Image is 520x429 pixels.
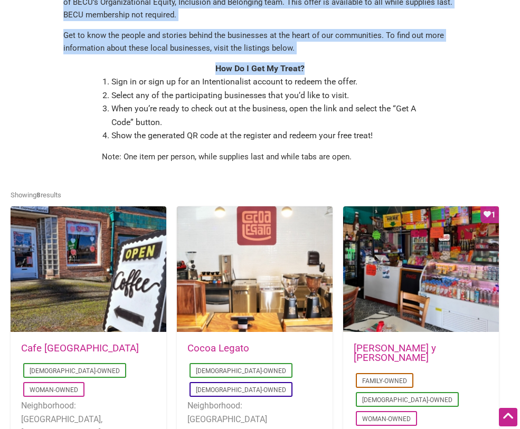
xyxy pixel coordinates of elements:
a: Cafe [GEOGRAPHIC_DATA] [21,342,139,354]
a: [DEMOGRAPHIC_DATA]-Owned [362,396,452,404]
b: 8 [36,191,41,199]
a: [PERSON_NAME] y [PERSON_NAME] [354,342,436,364]
p: Get to know the people and stories behind the businesses at the heart of our communities. To find... [63,29,457,54]
li: Neighborhood: [GEOGRAPHIC_DATA] [187,399,322,426]
a: [DEMOGRAPHIC_DATA]-Owned [196,367,286,375]
li: When you’re ready to check out at the business, open the link and select the “Get A Code” button. [111,102,418,129]
div: Scroll Back to Top [499,408,517,426]
li: Sign in or sign up for an Intentionalist account to redeem the offer. [111,75,418,89]
strong: How Do I Get My Treat? [215,63,305,73]
span: Showing results [11,191,61,199]
a: Woman-Owned [30,386,78,394]
p: Note: One item per person, while supplies last and while tabs are open. [102,150,419,163]
li: Select any of the participating businesses that you’d like to visit. [111,89,418,102]
a: Cocoa Legato [187,342,249,354]
a: Woman-Owned [362,415,411,423]
a: [DEMOGRAPHIC_DATA]-Owned [30,367,120,375]
li: Show the generated QR code at the register and redeem your free treat! [111,129,418,142]
a: Family-Owned [362,377,407,385]
a: [DEMOGRAPHIC_DATA]-Owned [196,386,286,394]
